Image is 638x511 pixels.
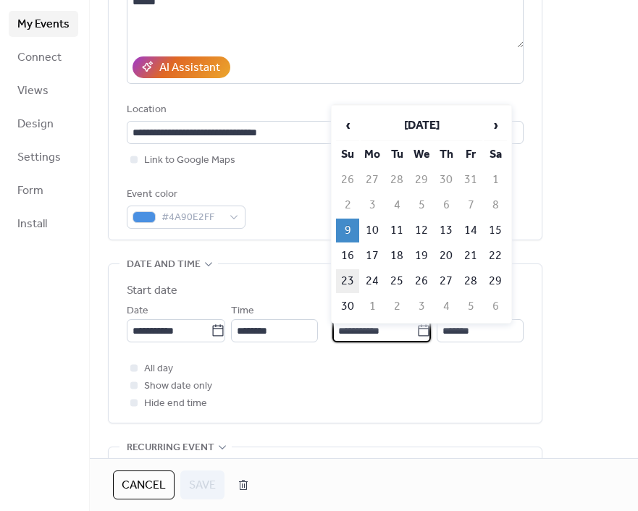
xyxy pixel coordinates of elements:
span: Hide end time [144,395,207,413]
td: 4 [435,295,458,318]
span: Recurring event [127,439,214,457]
td: 4 [385,193,408,217]
td: 29 [484,269,507,293]
span: Connect [17,49,62,67]
span: All day [144,360,173,378]
td: 1 [361,295,384,318]
a: Settings [9,144,78,170]
th: Th [435,143,458,166]
td: 10 [361,219,384,242]
span: Cancel [122,477,166,494]
td: 15 [484,219,507,242]
td: 3 [410,295,433,318]
td: 30 [435,168,458,192]
td: 1 [484,168,507,192]
td: 25 [385,269,408,293]
td: 6 [435,193,458,217]
span: Link to Google Maps [144,152,235,169]
td: 7 [459,193,482,217]
td: 2 [336,193,359,217]
td: 6 [484,295,507,318]
a: Install [9,211,78,237]
th: Sa [484,143,507,166]
td: 23 [336,269,359,293]
span: Show date only [144,378,212,395]
span: › [484,111,506,140]
td: 12 [410,219,433,242]
th: [DATE] [361,110,482,141]
span: Install [17,216,47,233]
span: #4A90E2FF [161,209,222,227]
td: 2 [385,295,408,318]
td: 27 [435,269,458,293]
td: 31 [459,168,482,192]
td: 26 [336,168,359,192]
th: Su [336,143,359,166]
div: Start date [127,282,177,300]
td: 29 [410,168,433,192]
a: Design [9,111,78,137]
span: Date [127,303,148,320]
td: 19 [410,244,433,268]
a: Form [9,177,78,203]
span: My Events [17,16,70,33]
td: 20 [435,244,458,268]
td: 18 [385,244,408,268]
td: 9 [336,219,359,242]
th: Fr [459,143,482,166]
th: Tu [385,143,408,166]
span: Form [17,182,43,200]
td: 5 [410,193,433,217]
td: 28 [385,168,408,192]
td: 24 [361,269,384,293]
div: AI Assistant [159,59,220,77]
span: Time [231,303,254,320]
td: 17 [361,244,384,268]
th: We [410,143,433,166]
td: 28 [459,269,482,293]
button: Cancel [113,470,175,499]
td: 14 [459,219,482,242]
button: AI Assistant [133,56,230,78]
a: My Events [9,11,78,37]
td: 11 [385,219,408,242]
th: Mo [361,143,384,166]
span: Views [17,83,49,100]
a: Connect [9,44,78,70]
span: Settings [17,149,61,166]
td: 26 [410,269,433,293]
td: 22 [484,244,507,268]
td: 16 [336,244,359,268]
span: Date and time [127,256,201,274]
td: 13 [435,219,458,242]
div: Event color [127,186,243,203]
td: 30 [336,295,359,318]
td: 27 [361,168,384,192]
td: 8 [484,193,507,217]
td: 21 [459,244,482,268]
td: 5 [459,295,482,318]
td: 3 [361,193,384,217]
a: Views [9,77,78,104]
div: Location [127,101,521,119]
span: ‹ [337,111,358,140]
span: Design [17,116,54,133]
